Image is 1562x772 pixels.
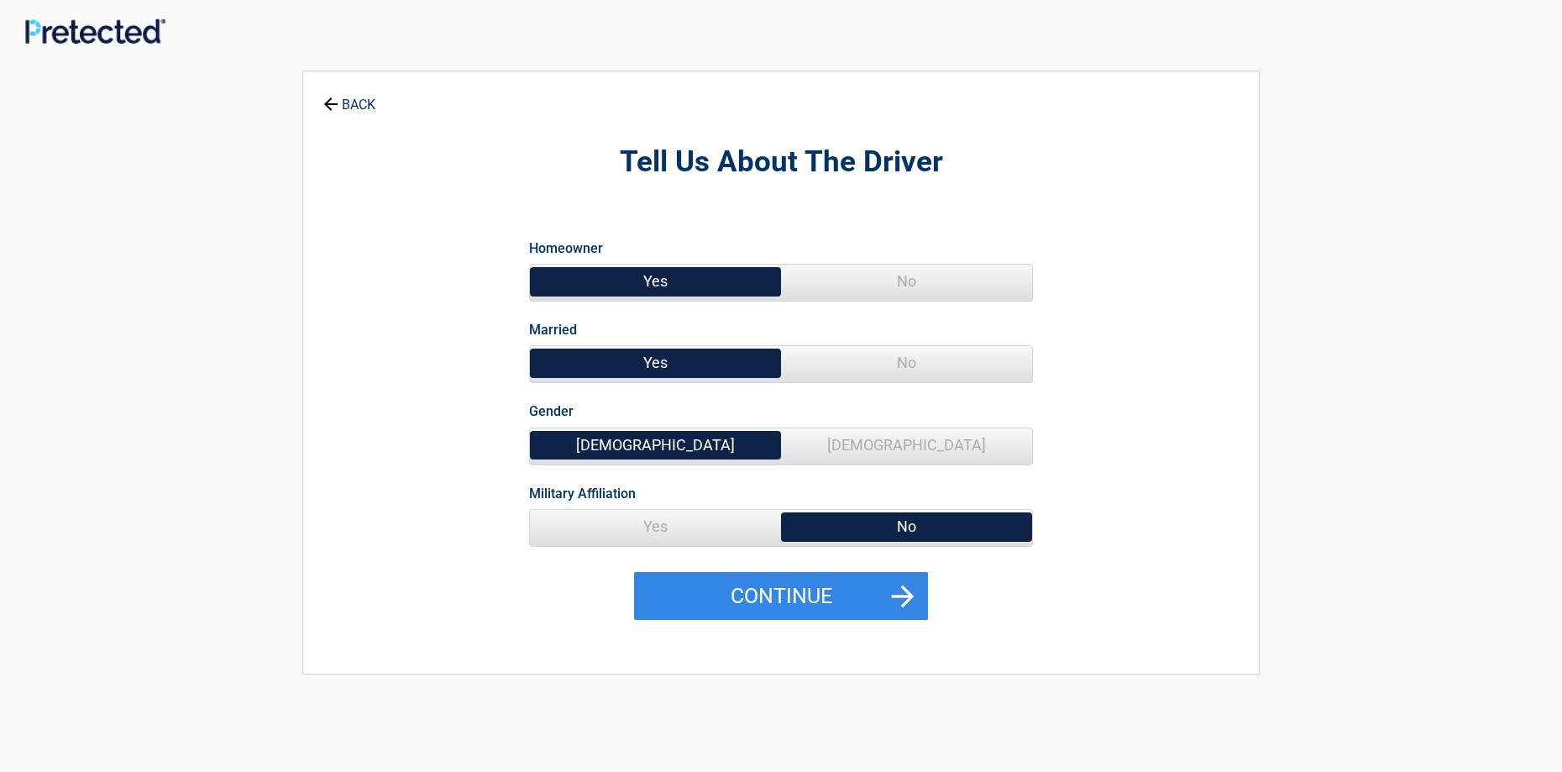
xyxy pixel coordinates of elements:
span: [DEMOGRAPHIC_DATA] [781,428,1032,462]
h2: Tell Us About The Driver [396,143,1166,182]
span: No [781,346,1032,380]
img: Main Logo [25,18,165,44]
span: Yes [530,265,781,298]
span: No [781,510,1032,544]
label: Gender [529,400,574,423]
span: [DEMOGRAPHIC_DATA] [530,428,781,462]
label: Married [529,318,577,341]
label: Military Affiliation [529,482,636,505]
a: BACK [320,82,379,112]
button: Continue [634,572,928,621]
span: Yes [530,346,781,380]
span: No [781,265,1032,298]
span: Yes [530,510,781,544]
label: Homeowner [529,237,603,260]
